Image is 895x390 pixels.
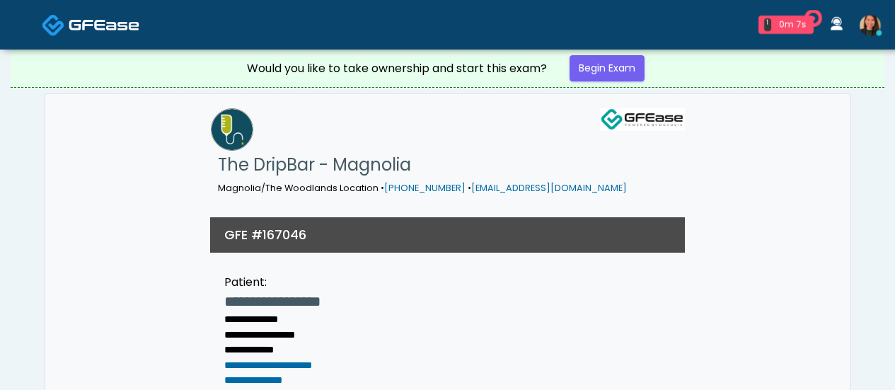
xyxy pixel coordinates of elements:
span: • [468,182,471,194]
h1: The DripBar - Magnolia [218,151,627,179]
img: Aila Paredes [860,15,881,36]
a: Docovia [42,1,139,47]
span: • [381,182,384,194]
a: [EMAIL_ADDRESS][DOMAIN_NAME] [471,182,627,194]
img: GFEase Logo [600,108,685,131]
div: Would you like to take ownership and start this exam? [247,60,547,77]
a: [PHONE_NUMBER] [384,182,466,194]
img: The DripBar - Magnolia [211,108,253,151]
img: Docovia [42,13,65,37]
img: Docovia [69,18,139,32]
small: Magnolia/The Woodlands Location [218,182,627,194]
a: 1 0m 7s [750,10,822,40]
h3: GFE #167046 [224,226,306,243]
div: 1 [764,18,771,31]
a: Begin Exam [570,55,645,81]
div: Patient: [224,274,321,291]
div: 0m 7s [777,18,808,31]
